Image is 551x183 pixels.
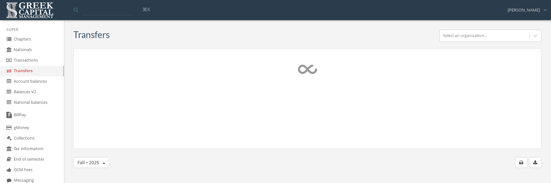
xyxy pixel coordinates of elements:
[73,157,109,168] button: Fall • 2025
[143,6,150,12] span: ⌘K
[503,2,546,13] div: [PERSON_NAME]
[77,159,99,165] span: Fall • 2025
[508,7,540,13] span: [PERSON_NAME]
[73,30,110,40] h3: Transfers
